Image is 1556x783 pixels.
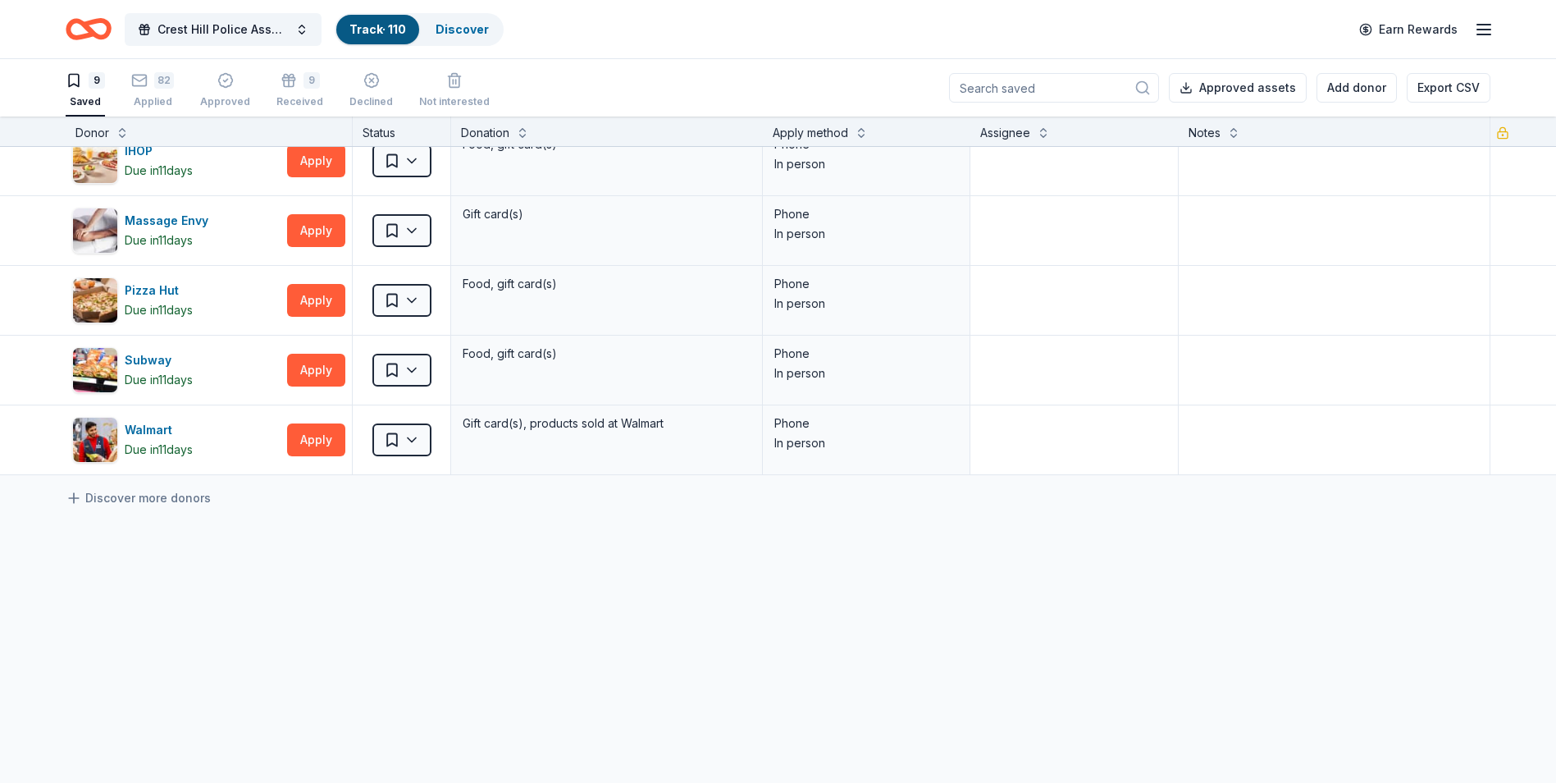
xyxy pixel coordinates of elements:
[72,208,281,254] button: Image for Massage EnvyMassage EnvyDue in11days
[73,139,117,183] img: Image for IHOP
[125,420,193,440] div: Walmart
[200,95,250,108] div: Approved
[200,66,250,117] button: Approved
[349,22,406,36] a: Track· 110
[125,141,193,161] div: IHOP
[125,370,193,390] div: Due in 11 days
[157,20,289,39] span: Crest Hill Police Association 15th Annual Golf Outing Fundraiser
[774,344,958,364] div: Phone
[461,342,752,365] div: Food, gift card(s)
[66,95,105,108] div: Saved
[349,95,393,108] div: Declined
[72,277,281,323] button: Image for Pizza HutPizza HutDue in11days
[287,214,345,247] button: Apply
[1316,73,1397,103] button: Add donor
[419,66,490,117] button: Not interested
[774,274,958,294] div: Phone
[66,10,112,48] a: Home
[774,433,958,453] div: In person
[72,138,281,184] button: Image for IHOPIHOPDue in11days
[73,348,117,392] img: Image for Subway
[276,95,323,108] div: Received
[980,123,1030,143] div: Assignee
[949,73,1159,103] input: Search saved
[774,364,958,383] div: In person
[66,66,105,117] button: 9Saved
[349,66,393,117] button: Declined
[287,284,345,317] button: Apply
[154,72,174,89] div: 82
[125,231,193,250] div: Due in 11 days
[774,224,958,244] div: In person
[131,66,174,117] button: 82Applied
[287,354,345,387] button: Apply
[66,488,211,508] a: Discover more donors
[419,95,490,108] div: Not interested
[125,13,322,46] button: Crest Hill Police Association 15th Annual Golf Outing Fundraiser
[125,350,193,370] div: Subway
[125,440,193,460] div: Due in 11 days
[1407,73,1490,103] button: Export CSV
[125,281,193,300] div: Pizza Hut
[72,347,281,393] button: Image for SubwaySubwayDue in11days
[125,300,193,320] div: Due in 11 days
[303,72,320,89] div: 9
[73,208,117,253] img: Image for Massage Envy
[461,272,752,295] div: Food, gift card(s)
[125,161,193,181] div: Due in 11 days
[461,412,752,435] div: Gift card(s), products sold at Walmart
[287,424,345,456] button: Apply
[774,294,958,314] div: In person
[335,13,504,46] button: Track· 110Discover
[73,278,117,323] img: Image for Pizza Hut
[436,22,489,36] a: Discover
[1169,73,1307,103] button: Approved assets
[353,117,451,146] div: Status
[72,417,281,463] button: Image for WalmartWalmartDue in11days
[1349,15,1467,44] a: Earn Rewards
[461,203,752,226] div: Gift card(s)
[461,123,509,143] div: Donation
[276,66,323,117] button: 9Received
[773,123,848,143] div: Apply method
[774,154,958,174] div: In person
[89,72,105,89] div: 9
[774,204,958,224] div: Phone
[287,144,345,177] button: Apply
[1189,123,1221,143] div: Notes
[75,123,109,143] div: Donor
[73,418,117,462] img: Image for Walmart
[125,211,215,231] div: Massage Envy
[774,414,958,433] div: Phone
[131,95,174,108] div: Applied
